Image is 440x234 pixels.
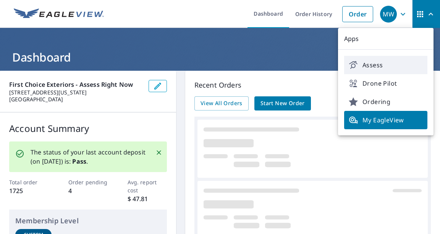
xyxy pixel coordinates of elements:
[344,93,427,111] a: Ordering
[9,186,49,195] p: 1725
[9,49,431,65] h1: Dashboard
[349,79,423,88] span: Drone Pilot
[68,186,108,195] p: 4
[194,96,249,110] a: View All Orders
[349,60,423,70] span: Assess
[194,80,431,90] p: Recent Orders
[72,157,86,166] b: Pass
[9,80,142,89] p: First Choice Exteriors - Assess Right Now
[154,148,164,158] button: Close
[260,99,305,108] span: Start New Order
[128,178,167,194] p: Avg. report cost
[344,111,427,129] a: My EagleView
[9,122,167,135] p: Account Summary
[344,74,427,93] a: Drone Pilot
[349,115,423,125] span: My EagleView
[128,194,167,203] p: $ 47.81
[380,6,397,23] div: MW
[9,178,49,186] p: Total order
[201,99,243,108] span: View All Orders
[254,96,311,110] a: Start New Order
[342,6,373,22] a: Order
[68,178,108,186] p: Order pending
[9,96,142,103] p: [GEOGRAPHIC_DATA]
[31,148,146,166] p: The status of your last account deposit (on [DATE]) is: .
[344,56,427,74] a: Assess
[15,216,161,226] p: Membership Level
[338,28,434,50] p: Apps
[9,89,142,96] p: [STREET_ADDRESS][US_STATE]
[349,97,423,106] span: Ordering
[14,8,104,20] img: EV Logo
